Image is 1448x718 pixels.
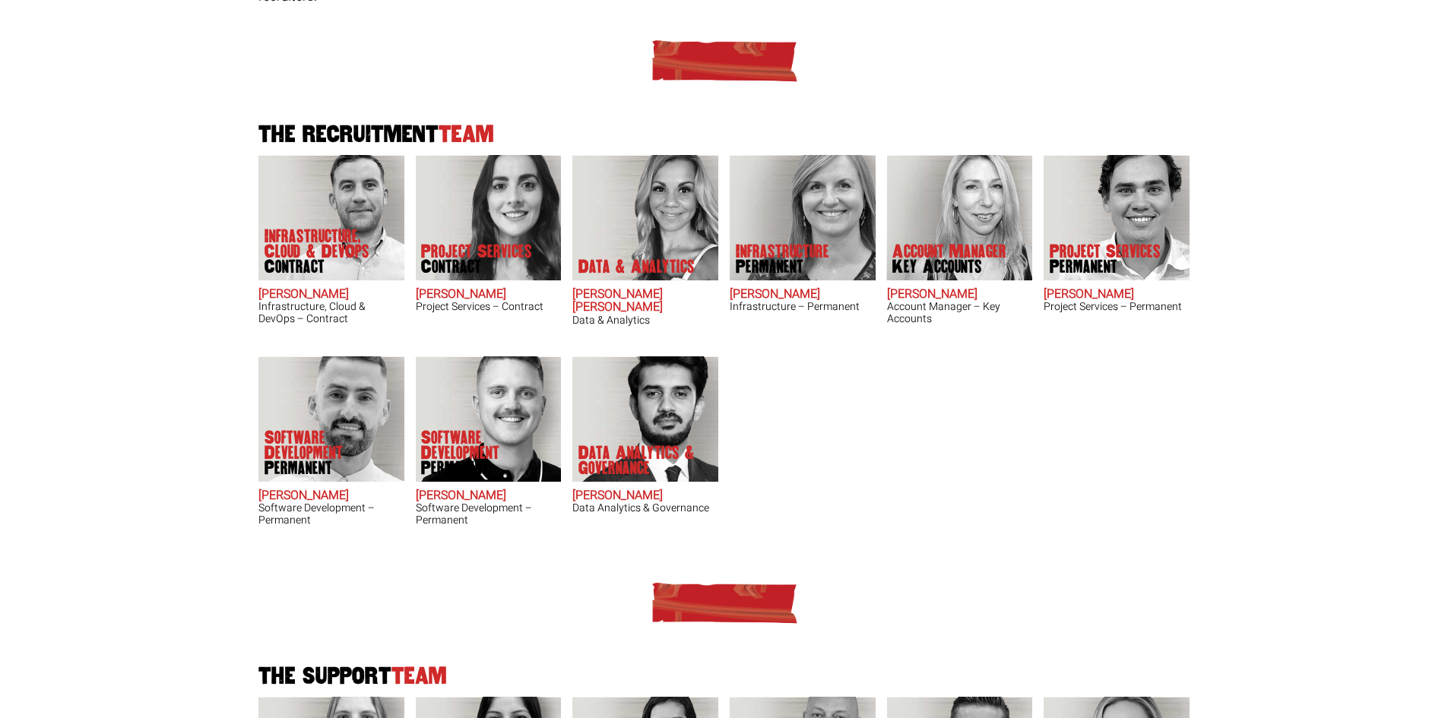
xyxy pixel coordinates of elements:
[265,460,386,476] span: Permanent
[416,301,562,312] h3: Project Services – Contract
[258,301,404,324] h3: Infrastructure, Cloud & DevOps – Contract
[253,665,1196,688] h2: The Support
[258,356,404,482] img: Liam Cox does Software Development Permanent
[736,259,829,274] span: Permanent
[892,259,1006,274] span: Key Accounts
[421,460,543,476] span: Permanent
[415,155,561,280] img: Claire Sheerin does Project Services Contract
[391,663,447,688] span: Team
[265,229,386,274] p: Infrastructure, Cloud & DevOps
[258,155,404,280] img: Adam Eshet does Infrastructure, Cloud & DevOps Contract
[416,288,562,302] h2: [PERSON_NAME]
[892,244,1006,274] p: Account Manager
[578,259,695,274] p: Data & Analytics
[1044,155,1190,280] img: Sam McKay does Project Services Permanent
[578,445,700,476] p: Data Analytics & Governance
[421,259,532,274] span: Contract
[421,244,532,274] p: Project Services
[421,430,543,476] p: Software Development
[415,356,561,482] img: Sam Williamson does Software Development Permanent
[886,155,1032,280] img: Frankie Gaffney's our Account Manager Key Accounts
[265,259,386,274] span: Contract
[253,123,1196,147] h2: The Recruitment
[258,489,404,503] h2: [PERSON_NAME]
[416,502,562,526] h3: Software Development – Permanent
[887,288,1033,302] h2: [PERSON_NAME]
[1044,288,1190,302] h2: [PERSON_NAME]
[572,356,718,482] img: Awais Imtiaz does Data Analytics & Governance
[736,244,829,274] p: Infrastructure
[416,489,562,503] h2: [PERSON_NAME]
[572,502,718,514] h3: Data Analytics & Governance
[1050,259,1161,274] span: Permanent
[1050,244,1161,274] p: Project Services
[730,288,876,302] h2: [PERSON_NAME]
[265,430,386,476] p: Software Development
[572,288,718,315] h2: [PERSON_NAME] [PERSON_NAME]
[439,122,494,147] span: Team
[730,301,876,312] h3: Infrastructure – Permanent
[258,288,404,302] h2: [PERSON_NAME]
[258,502,404,526] h3: Software Development – Permanent
[572,155,718,280] img: Anna-Maria Julie does Data & Analytics
[572,315,718,326] h3: Data & Analytics
[1044,301,1190,312] h3: Project Services – Permanent
[887,301,1033,324] h3: Account Manager – Key Accounts
[730,155,876,280] img: Amanda Evans's Our Infrastructure Permanent
[572,489,718,503] h2: [PERSON_NAME]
